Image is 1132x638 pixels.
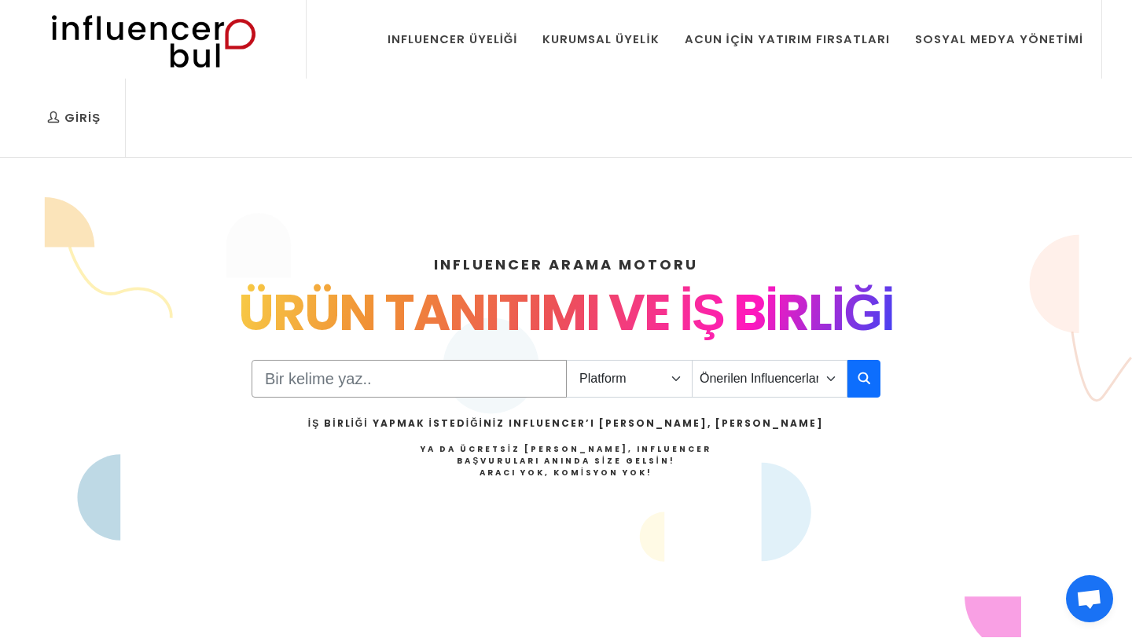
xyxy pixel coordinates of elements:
div: Kurumsal Üyelik [542,31,659,48]
div: Giriş [47,109,101,126]
div: Sosyal Medya Yönetimi [915,31,1083,48]
div: ÜRÜN TANITIMI VE İŞ BİRLİĞİ [57,275,1075,350]
div: Acun İçin Yatırım Fırsatları [685,31,890,48]
h2: İş Birliği Yapmak İstediğiniz Influencer’ı [PERSON_NAME], [PERSON_NAME] [308,416,824,431]
strong: Aracı Yok, Komisyon Yok! [480,467,652,478]
a: Açık sohbet [1066,575,1113,622]
a: Giriş [35,79,112,157]
h4: INFLUENCER ARAMA MOTORU [57,254,1075,275]
input: Search [252,360,567,398]
div: Influencer Üyeliği [388,31,518,48]
h4: Ya da Ücretsiz [PERSON_NAME], Influencer Başvuruları Anında Size Gelsin! [308,443,824,478]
